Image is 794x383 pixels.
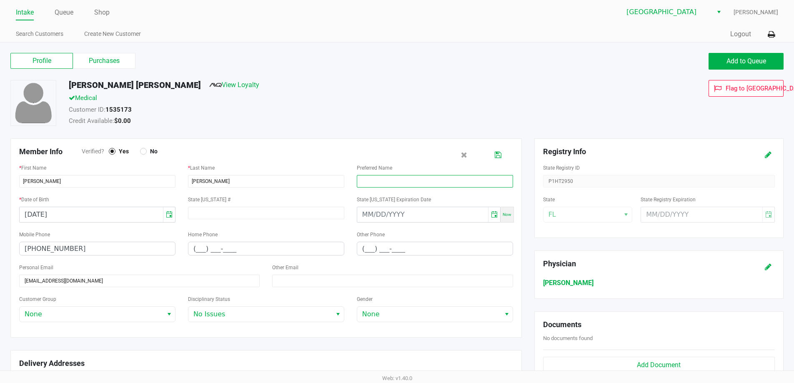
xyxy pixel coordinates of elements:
div: Credit Available: [63,116,547,128]
button: Toggle calendar [488,207,500,222]
span: None [25,309,158,319]
h5: Delivery Addresses [19,359,513,368]
label: Preferred Name [357,164,392,172]
label: State Registry Expiration [641,196,696,203]
h6: [PERSON_NAME] [543,279,775,287]
a: Search Customers [16,29,63,39]
input: MM/DD/YYYY [20,207,163,222]
a: Create New Customer [84,29,141,39]
span: No documents found [543,335,593,341]
label: Date of Birth [19,196,49,203]
label: Profile [10,53,73,69]
h5: Registry Info [543,147,734,156]
div: Medical [63,93,547,105]
button: Select [713,5,725,20]
span: [PERSON_NAME] [734,8,778,17]
label: Other Email [272,264,298,271]
label: State [US_STATE] Expiration Date [357,196,431,203]
span: None [362,309,496,319]
button: Logout [730,29,751,39]
span: No [147,148,158,155]
a: Shop [94,7,110,18]
button: Select [163,307,175,322]
button: Toggle calendar [163,207,175,222]
h5: Member Info [19,147,82,156]
span: Now [503,212,511,217]
label: Disciplinary Status [188,295,230,303]
button: Select [501,307,513,322]
label: Mobile Phone [19,231,50,238]
button: Add to Queue [709,53,784,70]
button: Flag to [GEOGRAPHIC_DATA] [709,80,784,97]
button: Add Document [543,357,775,373]
label: Last Name [188,164,215,172]
div: Customer ID: [63,105,547,117]
input: Format: (999) 999-9999 [20,242,175,255]
label: Gender [357,295,373,303]
span: Add Document [637,361,681,369]
a: Queue [55,7,73,18]
span: Web: v1.40.0 [382,375,412,381]
input: MM/DD/YYYY [357,207,488,222]
a: Intake [16,7,34,18]
label: Home Phone [188,231,218,238]
span: [GEOGRAPHIC_DATA] [626,7,708,17]
label: Personal Email [19,264,53,271]
span: Yes [115,148,129,155]
label: State [543,196,555,203]
strong: 1535173 [105,106,132,113]
a: View Loyalty [209,81,259,89]
h5: [PERSON_NAME] [PERSON_NAME] [69,80,201,90]
span: Add to Queue [726,57,766,65]
input: Format: (999) 999-9999 [188,242,344,255]
label: First Name [19,164,46,172]
span: Verified? [82,147,109,156]
label: State Registry ID [543,164,580,172]
h5: Physician [543,259,734,268]
input: Format: (999) 999-9999 [357,242,513,255]
span: No Issues [193,309,327,319]
strong: $0.00 [114,117,131,125]
label: Purchases [73,53,135,69]
label: State [US_STATE] # [188,196,230,203]
label: Customer Group [19,295,56,303]
button: Select [332,307,344,322]
label: Other Phone [357,231,385,238]
h5: Documents [543,320,775,329]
